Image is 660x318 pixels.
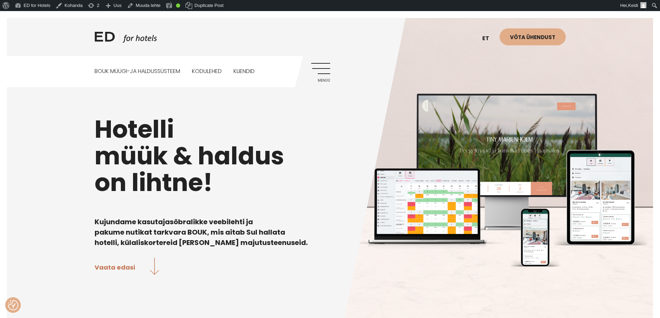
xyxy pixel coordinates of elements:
[95,30,157,47] a: ED HOTELS
[95,258,159,276] a: Vaata edasi
[95,217,308,247] b: Kujundame kasutajasõbralikke veebilehti ja pakume nutikat tarkvara BOUK, mis aitab Sul hallata ho...
[311,63,330,82] a: Menüü
[234,56,255,87] a: Kliendid
[192,56,222,87] a: Kodulehed
[8,300,18,310] img: Revisit consent button
[95,56,180,87] a: BOUK MÜÜGI-JA HALDUSSÜSTEEM
[311,79,330,83] span: Menüü
[628,3,638,8] span: Keidi
[176,3,180,8] div: Good
[500,28,566,45] a: Võta ühendust
[479,30,500,47] a: et
[95,116,566,196] h1: Hotelli müük & haldus on lihtne!
[8,300,18,310] button: Nõusolekueelistused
